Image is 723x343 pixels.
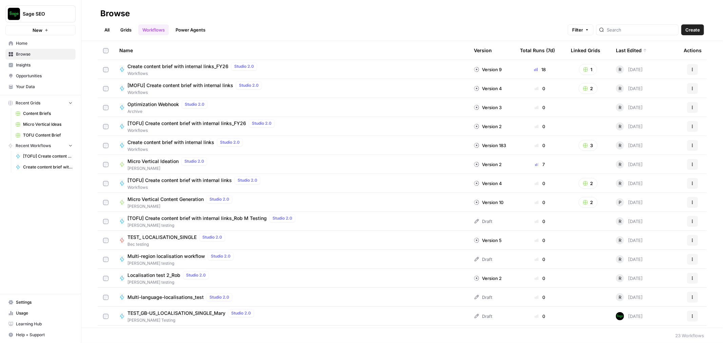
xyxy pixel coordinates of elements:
span: Studio 2.0 [202,234,222,240]
span: Studio 2.0 [220,139,240,145]
div: Draft [474,294,492,301]
span: Settings [16,299,73,305]
span: R [619,218,621,225]
button: New [5,25,76,35]
span: Studio 2.0 [185,101,204,107]
div: [DATE] [616,122,643,130]
span: Studio 2.0 [273,215,292,221]
a: Multi-region localisation workflowStudio 2.0[PERSON_NAME] testing [119,252,463,266]
button: Recent Grids [5,98,76,108]
div: Version 2 [474,123,502,130]
span: Archive [127,108,210,115]
button: Filter [568,24,594,35]
button: Recent Workflows [5,141,76,151]
span: Micro Vertical Ideation [127,158,179,165]
span: Studio 2.0 [238,177,257,183]
div: 0 [520,142,560,149]
a: Browse [5,49,76,60]
span: [PERSON_NAME] [127,203,235,209]
div: [DATE] [616,84,643,93]
span: Recent Workflows [16,143,51,149]
a: Localisation test 2_RobStudio 2.0[PERSON_NAME] testing [119,271,463,285]
div: [DATE] [616,274,643,282]
span: TOFU Content Brief [23,132,73,138]
span: Workflows [127,70,260,77]
button: 2 [579,197,598,208]
div: 0 [520,218,560,225]
span: R [619,256,621,263]
span: [MOFU] Create content brief with internal links [127,82,233,89]
div: Draft [474,218,492,225]
button: 1 [579,64,597,75]
a: TEST_GB-US_LOCALISATION_SINGLE_MaryStudio 2.0[PERSON_NAME] Testing [119,309,463,323]
span: [PERSON_NAME] Testing [127,317,257,323]
div: Version [474,41,492,60]
div: Linked Grids [571,41,600,60]
a: TOFU Content Brief [13,130,76,141]
button: Workspace: Sage SEO [5,5,76,22]
span: Localisation test 2_Rob [127,272,180,279]
span: Learning Hub [16,321,73,327]
a: Your Data [5,81,76,92]
span: New [33,27,42,34]
img: ub7e22ukvz2zgz7trfpzk33zlxox [616,312,624,320]
div: Version 4 [474,180,502,187]
span: [PERSON_NAME] testing [127,222,298,228]
img: Sage SEO Logo [8,8,20,20]
span: Studio 2.0 [184,158,204,164]
div: 7 [520,161,560,168]
a: Create content brief with internal links_FY26Studio 2.0Workflows [119,62,463,77]
a: Home [5,38,76,49]
a: Create content brief with internal links_FY26 [13,162,76,173]
div: Draft [474,313,492,320]
a: Content Briefs [13,108,76,119]
div: 0 [520,256,560,263]
span: R [619,294,621,301]
div: 0 [520,237,560,244]
a: Learning Hub [5,319,76,329]
div: [DATE] [616,236,643,244]
a: TEST_ LOCALISATION_SINGLEStudio 2.0Bec testing [119,233,463,247]
span: R [619,237,621,244]
span: Optimization Webhook [127,101,179,108]
input: Search [607,26,676,33]
span: Bec testing [127,241,228,247]
a: Grids [116,24,136,35]
span: [TOFU] Create content brief with internal links_FY26 [23,153,73,159]
span: [PERSON_NAME] testing [127,279,212,285]
div: Name [119,41,463,60]
div: [DATE] [616,103,643,112]
span: Opportunities [16,73,73,79]
span: Studio 2.0 [234,63,254,69]
div: 0 [520,180,560,187]
button: 2 [579,178,598,189]
a: [TOFU] Create content brief with internal links_Rob M TestingStudio 2.0[PERSON_NAME] testing [119,214,463,228]
span: Studio 2.0 [209,294,229,300]
span: Studio 2.0 [239,82,259,88]
span: R [619,275,621,282]
div: [DATE] [616,293,643,301]
span: R [619,161,621,168]
span: Create content brief with internal links_FY26 [23,164,73,170]
a: Usage [5,308,76,319]
span: Create [685,26,700,33]
div: Version 3 [474,104,502,111]
a: Settings [5,297,76,308]
div: Version 9 [474,66,502,73]
span: P [619,199,621,206]
a: [TOFU] Create content brief with internal linksStudio 2.0Workflows [119,176,463,190]
span: R [619,85,621,92]
a: [TOFU] Create content brief with internal links_FY26 [13,151,76,162]
span: Create content brief with internal links [127,139,214,146]
a: Power Agents [172,24,209,35]
div: [DATE] [616,179,643,187]
div: Draft [474,256,492,263]
span: Studio 2.0 [209,196,229,202]
span: Workflows [127,127,277,134]
div: Version 2 [474,275,502,282]
span: R [619,104,621,111]
div: 0 [520,199,560,206]
span: Filter [572,26,583,33]
span: R [619,66,621,73]
span: Your Data [16,84,73,90]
